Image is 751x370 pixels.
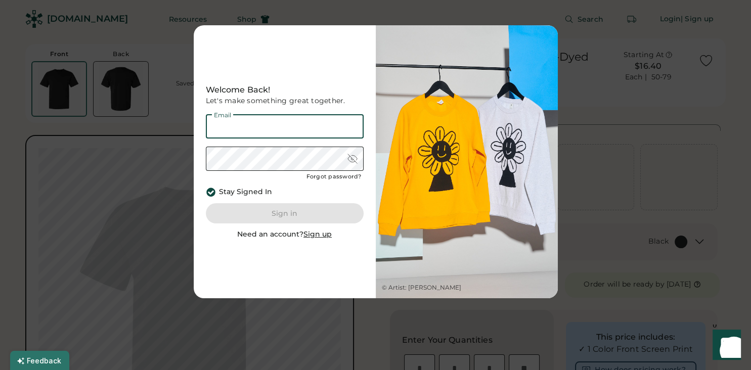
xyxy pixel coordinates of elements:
[206,84,364,96] div: Welcome Back!
[306,173,362,181] div: Forgot password?
[703,325,746,368] iframe: Front Chat
[376,25,558,298] img: Web-Rendered_Studio-51sRGB.jpg
[206,203,364,223] button: Sign in
[237,229,332,240] div: Need an account?
[206,96,364,106] div: Let's make something great together.
[219,187,272,197] div: Stay Signed In
[212,112,233,118] div: Email
[382,284,461,292] div: © Artist: [PERSON_NAME]
[303,229,332,239] u: Sign up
